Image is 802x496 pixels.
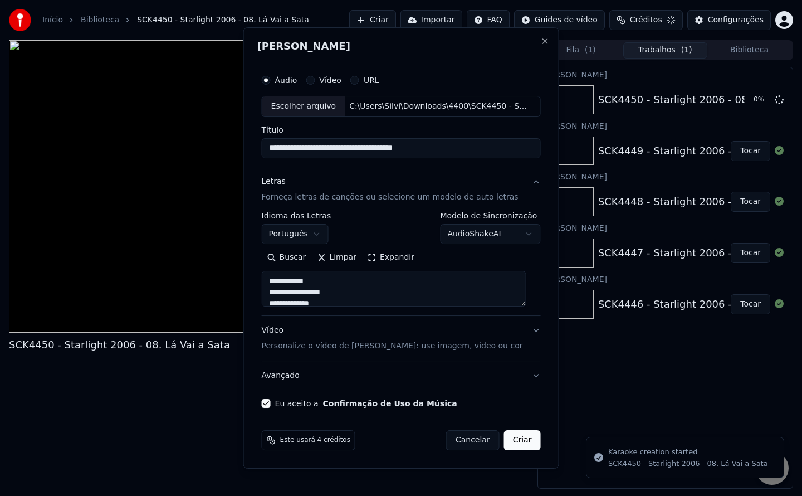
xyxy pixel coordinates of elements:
button: Limpar [311,249,362,266]
div: Escolher arquivo [262,96,345,116]
button: Buscar [262,249,312,266]
div: C:\Users\Silvi\Downloads\4400\SCK4450 - Starlight 2006 - 08. Lá Vai a Sata.mp3 [345,101,534,112]
button: Cancelar [446,430,500,450]
div: Letras [262,176,286,187]
div: Vídeo [262,325,523,352]
div: LetrasForneça letras de canções ou selecione um modelo de auto letras [262,212,541,315]
span: Este usará 4 créditos [280,436,350,445]
label: Modelo de Sincronização [440,212,540,220]
button: Expandir [362,249,420,266]
label: Título [262,126,541,134]
label: Áudio [275,76,297,84]
button: Avançado [262,361,541,390]
h2: [PERSON_NAME] [257,41,545,51]
p: Forneça letras de canções ou selecione um modelo de auto letras [262,192,519,203]
p: Personalize o vídeo de [PERSON_NAME]: use imagem, vídeo ou cor [262,341,523,352]
label: URL [364,76,379,84]
button: Criar [504,430,541,450]
button: LetrasForneça letras de canções ou selecione um modelo de auto letras [262,167,541,212]
label: Idioma das Letras [262,212,331,220]
button: VídeoPersonalize o vídeo de [PERSON_NAME]: use imagem, vídeo ou cor [262,316,541,361]
button: Eu aceito a [323,400,457,407]
label: Vídeo [319,76,341,84]
label: Eu aceito a [275,400,457,407]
